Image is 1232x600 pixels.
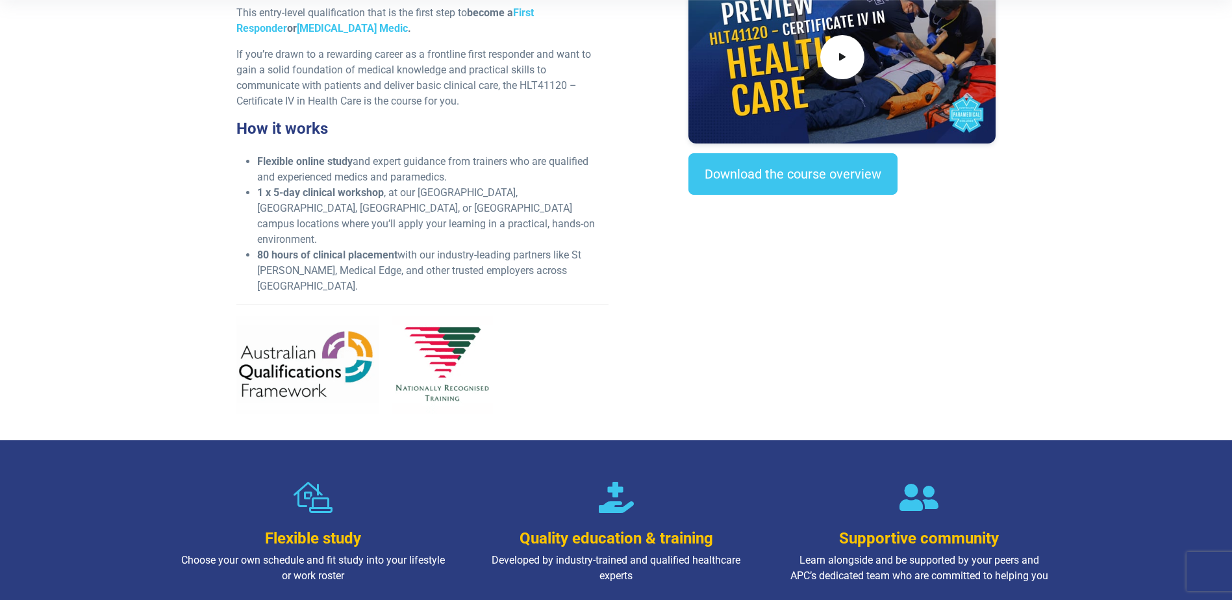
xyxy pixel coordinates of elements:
[688,221,996,288] iframe: EmbedSocial Universal Widget
[180,529,447,548] h3: Flexible study
[257,185,609,247] li: , at our [GEOGRAPHIC_DATA], [GEOGRAPHIC_DATA], [GEOGRAPHIC_DATA], or [GEOGRAPHIC_DATA] campus loc...
[236,47,609,109] p: If you’re drawn to a rewarding career as a frontline first responder and want to gain a solid fou...
[257,249,397,261] strong: 80 hours of clinical placement
[236,6,534,34] a: First Responder
[786,553,1053,584] p: Learn alongside and be supported by your peers and APC’s dedicated team who are committed to help...
[786,529,1053,548] h3: Supportive community
[257,155,353,168] strong: Flexible online study
[257,186,384,199] strong: 1 x 5-day clinical workshop
[483,553,749,584] p: Developed by industry-trained and qualified healthcare experts
[236,5,609,36] p: This entry-level qualification that is the first step to
[483,529,749,548] h3: Quality education & training
[297,22,408,34] a: [MEDICAL_DATA] Medic
[257,154,609,185] li: and expert guidance from trainers who are qualified and experienced medics and paramedics.
[236,119,609,138] h3: How it works
[236,6,534,34] strong: become a or .
[257,247,609,294] li: with our industry-leading partners like St [PERSON_NAME], Medical Edge, and other trusted employe...
[688,153,898,195] a: Download the course overview
[180,553,447,584] p: Choose your own schedule and fit study into your lifestyle or work roster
